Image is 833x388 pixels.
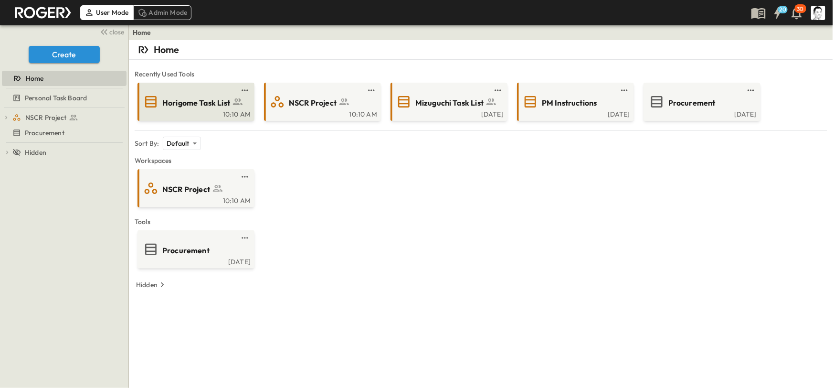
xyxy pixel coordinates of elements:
p: 30 [797,5,804,13]
span: close [110,27,125,37]
a: Mizuguchi Task List [392,94,504,109]
span: Workspaces [135,156,827,165]
button: test [239,171,251,183]
a: Personal Task Board [2,91,125,105]
button: test [366,85,377,96]
div: Procurementtest [2,125,127,140]
a: Procurement [645,94,757,109]
div: User Mode [80,5,133,20]
p: Sort By: [135,139,159,148]
span: Home [26,74,44,83]
span: NSCR Project [25,113,66,122]
img: Profile Picture [811,6,825,20]
a: Home [2,72,125,85]
button: test [745,85,757,96]
button: Hidden [132,278,171,291]
span: NSCR Project [289,97,337,108]
button: test [619,85,630,96]
a: NSCR Project [139,181,251,196]
span: Procurement [668,97,716,108]
a: Procurement [139,242,251,257]
h6: 20 [780,6,787,13]
button: test [239,85,251,96]
a: Home [133,28,151,37]
span: Horigome Task List [162,97,230,108]
span: Hidden [25,148,46,157]
div: Default [163,137,200,150]
a: PM Instructions [519,94,630,109]
button: 20 [768,4,787,22]
a: [DATE] [392,109,504,117]
p: Default [167,139,189,148]
a: [DATE] [139,257,251,265]
span: NSCR Project [162,184,210,195]
button: test [239,232,251,244]
p: Home [154,43,179,56]
a: 10:10 AM [139,109,251,117]
a: NSCR Project [12,111,125,124]
span: Tools [135,217,827,226]
button: Create [29,46,100,63]
span: PM Instructions [542,97,597,108]
a: 10:10 AM [266,109,377,117]
div: Admin Mode [133,5,192,20]
a: NSCR Project [266,94,377,109]
span: Mizuguchi Task List [415,97,484,108]
a: Horigome Task List [139,94,251,109]
nav: breadcrumbs [133,28,157,37]
span: Recently Used Tools [135,69,827,79]
div: NSCR Projecttest [2,110,127,125]
span: Procurement [162,245,210,256]
a: [DATE] [645,109,757,117]
span: Personal Task Board [25,93,87,103]
a: Procurement [2,126,125,140]
button: test [492,85,504,96]
a: 10:10 AM [139,196,251,204]
button: close [96,25,127,38]
p: Hidden [136,280,158,290]
span: Procurement [25,128,64,138]
div: Personal Task Boardtest [2,90,127,106]
a: [DATE] [519,109,630,117]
